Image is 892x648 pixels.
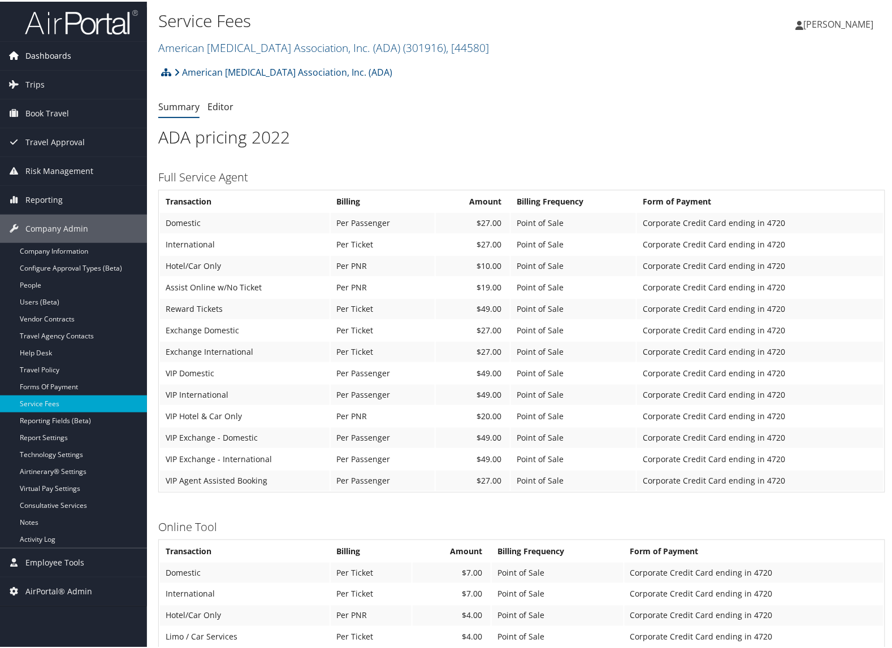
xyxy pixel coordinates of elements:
[511,447,636,468] td: Point of Sale
[158,124,885,147] h1: ADA pricing 2022
[403,38,446,54] span: ( 301916 )
[331,561,412,581] td: Per Ticket
[625,582,884,603] td: Corporate Credit Card ending in 4720
[331,426,435,446] td: Per Passenger
[25,69,45,97] span: Trips
[331,254,435,275] td: Per PNR
[511,211,636,232] td: Point of Sale
[492,540,623,560] th: Billing Frequency
[160,561,330,581] td: Domestic
[637,340,884,360] td: Corporate Credit Card ending in 4720
[25,127,85,155] span: Travel Approval
[637,405,884,425] td: Corporate Credit Card ending in 4720
[511,383,636,403] td: Point of Sale
[160,383,330,403] td: VIP International
[331,405,435,425] td: Per PNR
[160,319,330,339] td: Exchange Domestic
[436,297,510,318] td: $49.00
[637,319,884,339] td: Corporate Credit Card ending in 4720
[637,383,884,403] td: Corporate Credit Card ending in 4720
[637,233,884,253] td: Corporate Credit Card ending in 4720
[158,38,489,54] a: American [MEDICAL_DATA] Association, Inc. (ADA)
[331,211,435,232] td: Per Passenger
[160,190,330,210] th: Transaction
[160,340,330,360] td: Exchange International
[625,604,884,624] td: Corporate Credit Card ending in 4720
[25,7,138,34] img: airportal-logo.png
[331,340,435,360] td: Per Ticket
[413,561,491,581] td: $7.00
[492,604,623,624] td: Point of Sale
[436,340,510,360] td: $27.00
[492,582,623,603] td: Point of Sale
[436,405,510,425] td: $20.00
[511,233,636,253] td: Point of Sale
[511,469,636,489] td: Point of Sale
[160,362,330,382] td: VIP Domestic
[160,604,330,624] td: Hotel/Car Only
[637,426,884,446] td: Corporate Credit Card ending in 4720
[492,625,623,646] td: Point of Sale
[158,517,885,533] h3: Online Tool
[331,469,435,489] td: Per Passenger
[158,99,200,111] a: Summary
[160,405,330,425] td: VIP Hotel & Car Only
[160,276,330,296] td: Assist Online w/No Ticket
[625,625,884,646] td: Corporate Credit Card ending in 4720
[331,604,412,624] td: Per PNR
[637,469,884,489] td: Corporate Credit Card ending in 4720
[331,383,435,403] td: Per Passenger
[25,184,63,212] span: Reporting
[625,561,884,581] td: Corporate Credit Card ending in 4720
[436,190,510,210] th: Amount
[25,213,88,241] span: Company Admin
[331,233,435,253] td: Per Ticket
[413,604,491,624] td: $4.00
[160,582,330,603] td: International
[637,276,884,296] td: Corporate Credit Card ending in 4720
[160,469,330,489] td: VIP Agent Assisted Booking
[511,254,636,275] td: Point of Sale
[511,362,636,382] td: Point of Sale
[331,625,412,646] td: Per Ticket
[511,276,636,296] td: Point of Sale
[25,98,69,126] span: Book Travel
[160,297,330,318] td: Reward Tickets
[436,254,510,275] td: $10.00
[331,540,412,560] th: Billing
[637,297,884,318] td: Corporate Credit Card ending in 4720
[796,6,885,40] a: [PERSON_NAME]
[436,319,510,339] td: $27.00
[331,582,412,603] td: Per Ticket
[436,447,510,468] td: $49.00
[160,211,330,232] td: Domestic
[160,254,330,275] td: Hotel/Car Only
[511,340,636,360] td: Point of Sale
[637,190,884,210] th: Form of Payment
[492,561,623,581] td: Point of Sale
[331,297,435,318] td: Per Ticket
[160,233,330,253] td: International
[25,40,71,68] span: Dashboards
[436,211,510,232] td: $27.00
[158,7,643,31] h1: Service Fees
[160,447,330,468] td: VIP Exchange - International
[25,547,84,575] span: Employee Tools
[331,190,435,210] th: Billing
[25,576,92,604] span: AirPortal® Admin
[413,540,491,560] th: Amount
[511,426,636,446] td: Point of Sale
[436,469,510,489] td: $27.00
[331,319,435,339] td: Per Ticket
[436,383,510,403] td: $49.00
[436,362,510,382] td: $49.00
[413,625,491,646] td: $4.00
[436,426,510,446] td: $49.00
[511,319,636,339] td: Point of Sale
[207,99,233,111] a: Editor
[331,276,435,296] td: Per PNR
[637,211,884,232] td: Corporate Credit Card ending in 4720
[637,447,884,468] td: Corporate Credit Card ending in 4720
[436,276,510,296] td: $19.00
[804,16,874,29] span: [PERSON_NAME]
